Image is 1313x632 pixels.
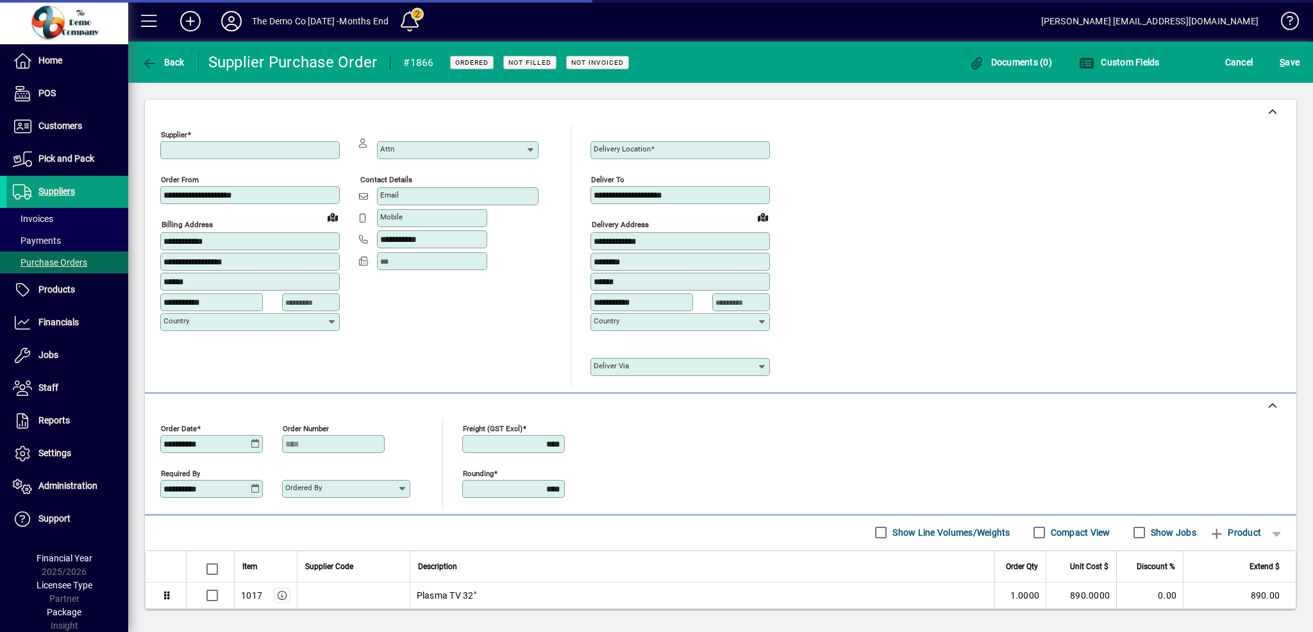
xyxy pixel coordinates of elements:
[1183,583,1296,609] td: 890.00
[1137,559,1175,574] span: Discount %
[38,448,71,458] span: Settings
[38,121,82,131] span: Customers
[380,191,399,200] mat-label: Email
[322,207,343,227] a: View on map
[1076,51,1163,74] button: Custom Fields
[1225,52,1253,73] span: Cancel
[594,361,629,370] mat-label: Deliver via
[252,11,389,31] div: The Demo Co [DATE] -Months End
[1222,51,1257,74] button: Cancel
[6,307,128,339] a: Financials
[13,235,61,246] span: Payments
[571,58,624,67] span: Not Invoiced
[6,78,128,110] a: POS
[38,382,58,393] span: Staff
[6,252,128,273] a: Purchase Orders
[1070,559,1108,574] span: Unit Cost $
[38,481,97,491] span: Administration
[753,207,773,227] a: View on map
[403,53,433,73] div: #1866
[417,589,476,602] span: Plasma TV 32"
[6,45,128,77] a: Home
[594,144,651,153] mat-label: Delivery Location
[1250,559,1280,574] span: Extend $
[6,470,128,502] a: Administration
[1048,526,1110,539] label: Compact View
[1148,526,1196,539] label: Show Jobs
[1006,559,1038,574] span: Order Qty
[13,257,87,268] span: Purchase Orders
[890,526,1010,539] label: Show Line Volumes/Weights
[241,589,262,602] div: 1017
[1271,3,1297,44] a: Knowledge Base
[37,553,92,563] span: Financial Year
[455,58,489,67] span: Ordered
[1046,583,1116,609] td: 890.0000
[138,51,188,74] button: Back
[6,438,128,470] a: Settings
[38,317,79,327] span: Financials
[994,583,1046,609] td: 1.0000
[161,423,197,432] mat-label: Order date
[170,10,211,33] button: Add
[966,51,1055,74] button: Documents (0)
[6,230,128,252] a: Payments
[128,51,199,74] app-page-header-button: Back
[591,175,624,184] mat-label: Deliver To
[1041,11,1259,31] div: [PERSON_NAME] [EMAIL_ADDRESS][DOMAIN_NAME]
[463,468,494,477] mat-label: Rounding
[6,503,128,535] a: Support
[1079,57,1160,67] span: Custom Fields
[161,130,187,139] mat-label: Supplier
[6,372,128,404] a: Staff
[969,57,1052,67] span: Documents (0)
[38,284,75,295] span: Products
[1209,522,1261,543] span: Product
[47,607,81,617] span: Package
[6,405,128,437] a: Reports
[380,212,403,221] mat-label: Mobile
[6,143,128,175] a: Pick and Pack
[6,274,128,306] a: Products
[38,186,75,196] span: Suppliers
[508,58,551,67] span: Not Filled
[305,559,353,574] span: Supplier Code
[142,57,185,67] span: Back
[37,580,92,590] span: Licensee Type
[208,52,378,73] div: Supplier Purchase Order
[1203,521,1267,544] button: Product
[242,559,258,574] span: Item
[38,350,58,360] span: Jobs
[38,55,62,65] span: Home
[163,316,189,325] mat-label: Country
[38,513,71,524] span: Support
[380,144,394,153] mat-label: Attn
[418,559,457,574] span: Description
[283,423,329,432] mat-label: Order number
[6,208,128,230] a: Invoices
[6,339,128,372] a: Jobs
[161,468,200,477] mat-label: Required by
[1116,583,1183,609] td: 0.00
[285,483,322,492] mat-label: Ordered by
[161,175,199,184] mat-label: Order from
[13,214,53,224] span: Invoices
[594,316,619,325] mat-label: Country
[1280,57,1285,67] span: S
[211,10,252,33] button: Profile
[463,423,523,432] mat-label: Freight (GST excl)
[1280,52,1300,73] span: ave
[38,153,94,164] span: Pick and Pack
[6,110,128,142] a: Customers
[38,88,56,98] span: POS
[1276,51,1303,74] button: Save
[38,415,70,425] span: Reports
